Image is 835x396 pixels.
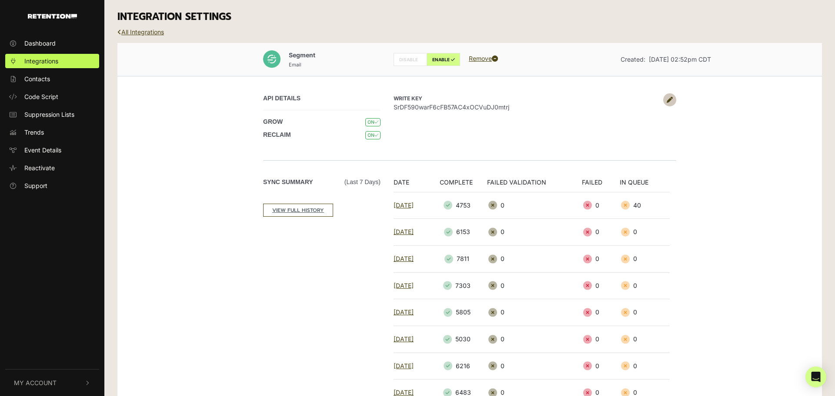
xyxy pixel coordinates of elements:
[431,178,487,192] th: COMPLETE
[263,117,283,126] label: GROW
[649,56,711,63] span: [DATE] 02:52pm CDT
[427,53,460,66] label: ENABLE
[487,219,582,246] td: 0
[582,178,620,192] th: FAILED
[431,299,487,326] td: 5805
[5,107,99,122] a: Suppression Lists
[24,163,55,172] span: Reactivate
[24,181,47,190] span: Support
[5,161,99,175] a: Reactivate
[263,50,281,68] img: Segment
[394,178,431,192] th: DATE
[394,53,427,66] label: DISABLE
[620,192,670,219] td: 40
[621,56,645,63] span: Created:
[620,219,670,246] td: 0
[117,28,164,36] a: All Integrations
[344,178,381,187] span: (Last 7 days)
[620,272,670,299] td: 0
[620,326,670,353] td: 0
[365,118,381,126] span: ON
[5,36,99,50] a: Dashboard
[582,219,620,246] td: 0
[263,94,301,103] label: API DETAILS
[582,272,620,299] td: 0
[582,299,620,326] td: 0
[487,326,582,353] td: 0
[394,362,414,370] a: [DATE]
[289,62,301,68] small: Email
[263,178,381,187] label: Sync Summary
[620,299,670,326] td: 0
[620,353,670,379] td: 0
[620,245,670,272] td: 0
[5,72,99,86] a: Contacts
[263,130,291,139] label: RECLAIM
[5,89,99,104] a: Code Script
[431,192,487,219] td: 4753
[24,145,61,155] span: Event Details
[289,51,315,59] span: Segment
[469,55,498,62] a: Remove
[14,378,57,387] span: My Account
[365,131,381,139] span: ON
[487,192,582,219] td: 0
[431,245,487,272] td: 7811
[394,335,414,343] a: [DATE]
[28,14,77,19] img: Retention.com
[394,201,414,209] a: [DATE]
[805,366,826,387] div: Open Intercom Messenger
[394,95,422,102] strong: Write Key
[5,370,99,396] button: My Account
[394,308,414,316] a: [DATE]
[582,245,620,272] td: 0
[394,389,414,396] a: [DATE]
[394,255,414,262] a: [DATE]
[582,326,620,353] td: 0
[394,228,414,235] a: [DATE]
[620,178,670,192] th: IN QUEUE
[5,54,99,68] a: Integrations
[431,353,487,379] td: 6216
[582,353,620,379] td: 0
[5,178,99,193] a: Support
[24,39,56,48] span: Dashboard
[431,326,487,353] td: 5030
[5,125,99,139] a: Trends
[5,143,99,157] a: Event Details
[487,272,582,299] td: 0
[24,128,44,137] span: Trends
[487,299,582,326] td: 0
[487,353,582,379] td: 0
[24,56,58,66] span: Integrations
[117,11,822,23] h3: INTEGRATION SETTINGS
[24,92,58,101] span: Code Script
[394,102,659,112] span: SrDF590warF6cFB57AC4xOCVuDJ0mtrj
[263,204,333,217] a: VIEW FULL HISTORY
[582,192,620,219] td: 0
[24,110,74,119] span: Suppression Lists
[431,219,487,246] td: 6153
[487,178,582,192] th: FAILED VALIDATION
[487,245,582,272] td: 0
[394,282,414,289] a: [DATE]
[24,74,50,83] span: Contacts
[431,272,487,299] td: 7303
